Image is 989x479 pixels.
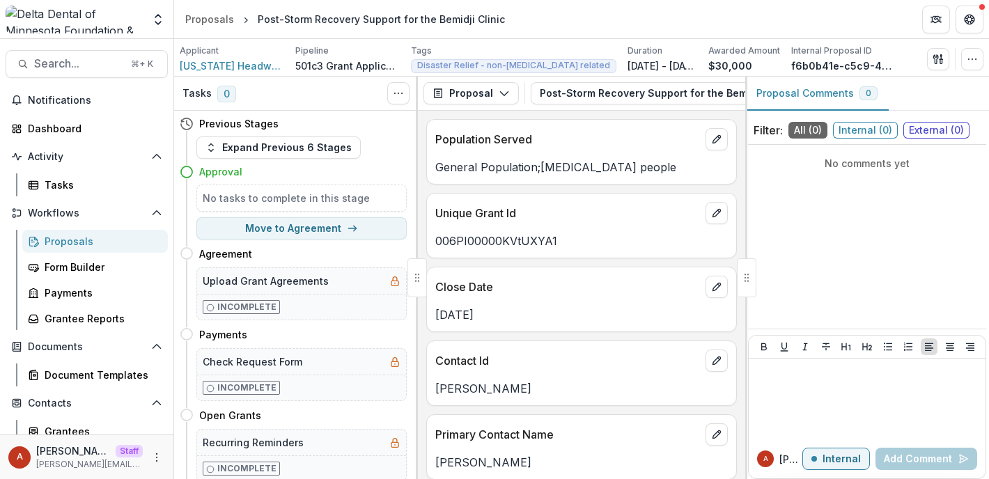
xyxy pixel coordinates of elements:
p: [PERSON_NAME] [435,454,728,471]
a: Payments [22,281,168,304]
div: Tasks [45,178,157,192]
div: Grantees [45,424,157,439]
button: Align Center [942,338,958,355]
a: [US_STATE] Headwaters Area [GEOGRAPHIC_DATA] [180,58,284,73]
p: Incomplete [217,382,277,394]
p: Internal [823,453,861,465]
p: [DATE] - [DATE] [628,58,697,73]
button: Ordered List [900,338,917,355]
h4: Approval [199,164,242,179]
span: Contacts [28,398,146,409]
span: Activity [28,151,146,163]
span: Workflows [28,207,146,219]
a: Form Builder [22,256,168,278]
button: Heading 1 [838,338,855,355]
span: Notifications [28,95,162,107]
p: Close Date [435,278,700,295]
button: Notifications [6,89,168,111]
div: Grantee Reports [45,311,157,326]
p: f6b0b41e-c5c9-44c8-867a-7159113a9455 [791,58,896,73]
p: [PERSON_NAME] [435,380,728,397]
div: Dashboard [28,121,157,136]
button: Proposal [423,82,519,104]
h4: Agreement [199,246,252,261]
button: Expand Previous 6 Stages [196,136,361,159]
button: Proposal Comments [745,77,889,111]
button: Get Help [956,6,983,33]
p: Population Served [435,131,700,148]
button: Search... [6,50,168,78]
span: 0 [866,88,871,98]
p: Incomplete [217,301,277,313]
a: Dashboard [6,117,168,140]
button: Open Activity [6,146,168,168]
span: All ( 0 ) [788,122,827,139]
button: Toggle View Cancelled Tasks [387,82,410,104]
a: Tasks [22,173,168,196]
p: $30,000 [708,58,752,73]
button: edit [706,202,728,224]
p: Incomplete [217,462,277,475]
button: Add Comment [875,448,977,470]
button: More [148,449,165,466]
div: Anna [17,453,23,462]
button: Partners [922,6,950,33]
h5: Upload Grant Agreements [203,274,329,288]
button: Align Right [962,338,979,355]
a: Grantees [22,420,168,443]
div: Document Templates [45,368,157,382]
div: Proposals [45,234,157,249]
div: Post-Storm Recovery Support for the Bemidji Clinic [258,12,505,26]
p: Duration [628,45,662,57]
span: Search... [34,57,123,70]
span: External ( 0 ) [903,122,969,139]
button: Open Documents [6,336,168,358]
p: [DATE] [435,306,728,323]
p: Primary Contact Name [435,426,700,443]
p: 006PI00000KVtUXYA1 [435,233,728,249]
h5: No tasks to complete in this stage [203,191,400,205]
p: Awarded Amount [708,45,780,57]
p: Unique Grant Id [435,205,700,221]
h5: Check Request Form [203,354,302,369]
button: Move to Agreement [196,217,407,239]
p: [PERSON_NAME][EMAIL_ADDRESS][DOMAIN_NAME] [36,458,143,471]
button: Open Workflows [6,202,168,224]
p: Tags [411,45,432,57]
a: Proposals [22,230,168,253]
button: Strike [818,338,834,355]
div: ⌘ + K [128,56,156,72]
a: Document Templates [22,363,168,386]
p: Applicant [180,45,219,57]
h3: Tasks [182,88,212,100]
p: No comments yet [754,156,981,171]
span: Documents [28,341,146,353]
button: Post-Storm Recovery Support for the Bemidji Clinic [531,82,836,104]
button: Open entity switcher [148,6,168,33]
p: [PERSON_NAME] [36,443,110,458]
button: Underline [776,338,793,355]
span: Disaster Relief - non-[MEDICAL_DATA] related [417,61,610,70]
span: 0 [217,86,236,102]
button: Italicize [797,338,813,355]
h4: Previous Stages [199,116,279,131]
button: Open Contacts [6,392,168,414]
div: Proposals [185,12,234,26]
button: edit [706,423,728,446]
h5: Recurring Reminders [203,435,304,450]
p: Staff [116,445,143,457]
span: Internal ( 0 ) [833,122,898,139]
button: Align Left [921,338,937,355]
nav: breadcrumb [180,9,511,29]
button: Bullet List [880,338,896,355]
p: Internal Proposal ID [791,45,872,57]
a: Grantee Reports [22,307,168,330]
button: edit [706,276,728,298]
p: Filter: [754,122,783,139]
button: edit [706,350,728,372]
p: General Population;[MEDICAL_DATA] people [435,159,728,175]
a: Proposals [180,9,240,29]
div: Payments [45,285,157,300]
div: Form Builder [45,260,157,274]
